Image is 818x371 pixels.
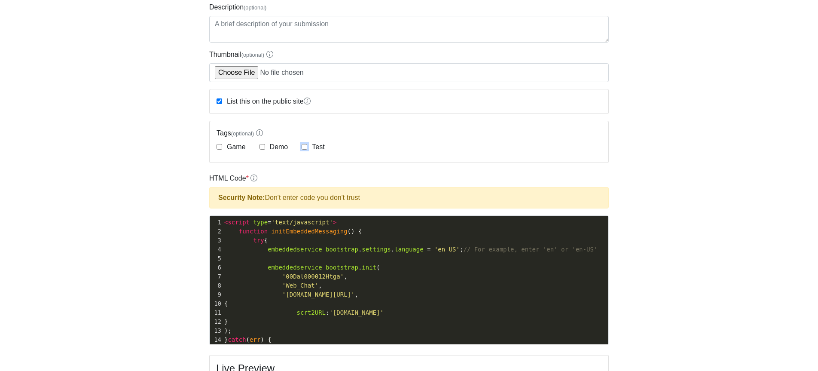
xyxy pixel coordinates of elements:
[224,228,362,235] span: () {
[209,2,266,12] label: Description
[282,282,318,289] span: 'Web_Chat'
[362,246,391,253] span: settings
[310,142,324,152] label: Test
[272,228,348,235] span: initEmbeddedMessaging
[210,218,223,227] div: 1
[224,282,322,289] span: ,
[224,327,232,334] span: );
[210,290,223,299] div: 9
[224,309,384,316] span: :
[394,246,423,253] span: language
[210,227,223,236] div: 2
[224,318,228,325] span: }
[272,219,333,226] span: 'text/javascript'
[224,246,597,253] span: . . ;
[209,49,273,60] label: Thumbnail
[224,219,336,226] span: =
[224,291,358,298] span: ,
[224,264,380,271] span: . (
[253,237,264,244] span: try
[210,263,223,272] div: 6
[297,309,326,316] span: scrt2URL
[210,326,223,335] div: 13
[210,236,223,245] div: 3
[228,336,246,343] span: catch
[210,335,223,344] div: 14
[210,317,223,326] div: 12
[282,273,344,280] span: '00Dal000012Htga'
[253,219,268,226] span: type
[224,300,228,307] span: {
[210,299,223,308] div: 10
[268,246,358,253] span: embeddedservice_bootstrap
[282,291,355,298] span: '[DOMAIN_NAME][URL]'
[209,187,609,208] div: Don't enter code you don't trust
[225,96,311,107] label: List this on the public site
[210,254,223,263] div: 5
[244,4,266,11] span: (optional)
[241,52,264,58] span: (optional)
[333,219,336,226] span: >
[228,219,250,226] span: script
[362,264,376,271] span: init
[250,336,260,343] span: err
[224,237,268,244] span: {
[239,228,268,235] span: function
[210,281,223,290] div: 8
[210,308,223,317] div: 11
[224,273,348,280] span: ,
[268,264,358,271] span: embeddedservice_bootstrap
[427,246,430,253] span: =
[210,272,223,281] div: 7
[209,173,257,184] label: HTML Code
[224,219,228,226] span: <
[217,128,601,138] label: Tags
[329,309,383,316] span: '[DOMAIN_NAME]'
[225,142,246,152] label: Game
[268,142,288,152] label: Demo
[434,246,460,253] span: 'en_US'
[224,336,272,343] span: } ( ) {
[218,194,265,201] strong: Security Note:
[231,130,254,137] span: (optional)
[210,245,223,254] div: 4
[463,246,597,253] span: // For example, enter 'en' or 'en-US'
